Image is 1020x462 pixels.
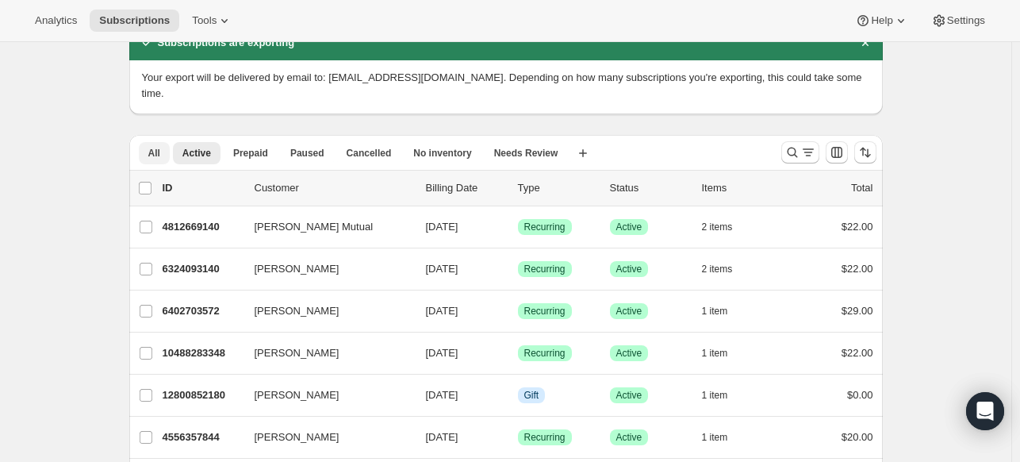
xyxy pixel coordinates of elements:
[142,71,862,99] span: Your export will be delivered by email to: [EMAIL_ADDRESS][DOMAIN_NAME]. Depending on how many su...
[702,300,746,322] button: 1 item
[922,10,995,32] button: Settings
[702,342,746,364] button: 1 item
[255,345,339,361] span: [PERSON_NAME]
[851,180,872,196] p: Total
[616,347,642,360] span: Active
[163,426,873,449] div: 4556357844[PERSON_NAME][DATE]SuccessRecurringSuccessActive1 item$20.00
[426,389,458,401] span: [DATE]
[616,263,642,275] span: Active
[616,389,642,402] span: Active
[255,219,374,235] span: [PERSON_NAME] Mutual
[163,180,873,196] div: IDCustomerBilling DateTypeStatusItemsTotal
[90,10,179,32] button: Subscriptions
[163,345,242,361] p: 10488283348
[518,180,597,196] div: Type
[426,180,505,196] p: Billing Date
[524,221,566,233] span: Recurring
[702,305,728,318] span: 1 item
[842,221,873,233] span: $22.00
[163,429,242,445] p: 4556357844
[702,389,728,402] span: 1 item
[255,180,413,196] p: Customer
[871,14,892,27] span: Help
[148,147,160,160] span: All
[494,147,558,160] span: Needs Review
[842,263,873,275] span: $22.00
[290,147,324,160] span: Paused
[182,147,211,160] span: Active
[610,180,689,196] p: Status
[182,10,242,32] button: Tools
[426,347,458,359] span: [DATE]
[842,347,873,359] span: $22.00
[702,426,746,449] button: 1 item
[347,147,392,160] span: Cancelled
[702,221,733,233] span: 2 items
[524,431,566,444] span: Recurring
[616,431,642,444] span: Active
[426,221,458,233] span: [DATE]
[846,10,918,32] button: Help
[25,10,86,32] button: Analytics
[826,141,848,164] button: Customize table column order and visibility
[702,431,728,444] span: 1 item
[854,141,876,164] button: Sort the results
[702,180,781,196] div: Items
[616,305,642,318] span: Active
[163,300,873,322] div: 6402703572[PERSON_NAME][DATE]SuccessRecurringSuccessActive1 item$29.00
[163,219,242,235] p: 4812669140
[255,387,339,403] span: [PERSON_NAME]
[163,384,873,406] div: 12800852180[PERSON_NAME][DATE]InfoGiftSuccessActive1 item$0.00
[570,142,596,164] button: Create new view
[854,32,876,54] button: Dismiss notification
[426,263,458,275] span: [DATE]
[163,180,242,196] p: ID
[245,425,404,450] button: [PERSON_NAME]
[781,141,819,164] button: Search and filter results
[426,431,458,443] span: [DATE]
[524,347,566,360] span: Recurring
[255,429,339,445] span: [PERSON_NAME]
[245,383,404,408] button: [PERSON_NAME]
[702,258,750,280] button: 2 items
[35,14,77,27] span: Analytics
[616,221,642,233] span: Active
[245,341,404,366] button: [PERSON_NAME]
[842,431,873,443] span: $20.00
[163,342,873,364] div: 10488283348[PERSON_NAME][DATE]SuccessRecurringSuccessActive1 item$22.00
[413,147,471,160] span: No inventory
[158,35,295,51] h2: Subscriptions are exporting
[163,387,242,403] p: 12800852180
[255,261,339,277] span: [PERSON_NAME]
[966,392,1004,430] div: Open Intercom Messenger
[245,256,404,282] button: [PERSON_NAME]
[524,305,566,318] span: Recurring
[233,147,268,160] span: Prepaid
[99,14,170,27] span: Subscriptions
[847,389,873,401] span: $0.00
[163,216,873,238] div: 4812669140[PERSON_NAME] Mutual[DATE]SuccessRecurringSuccessActive2 items$22.00
[702,384,746,406] button: 1 item
[524,263,566,275] span: Recurring
[192,14,217,27] span: Tools
[524,389,539,402] span: Gift
[163,258,873,280] div: 6324093140[PERSON_NAME][DATE]SuccessRecurringSuccessActive2 items$22.00
[245,214,404,240] button: [PERSON_NAME] Mutual
[255,303,339,319] span: [PERSON_NAME]
[702,263,733,275] span: 2 items
[163,303,242,319] p: 6402703572
[163,261,242,277] p: 6324093140
[842,305,873,317] span: $29.00
[245,298,404,324] button: [PERSON_NAME]
[702,347,728,360] span: 1 item
[947,14,985,27] span: Settings
[426,305,458,317] span: [DATE]
[702,216,750,238] button: 2 items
